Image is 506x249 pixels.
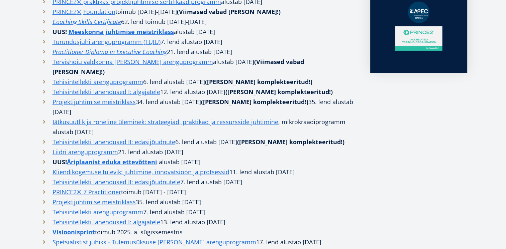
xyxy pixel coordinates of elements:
li: 62. lend toimub [DATE]-[DATE] [39,17,357,27]
li: 7. lend alustab [DATE] [39,207,357,217]
a: PRINCE2® 7 Practitioner [53,187,121,197]
em: Practitioner Diploma in Executive Coaching [53,48,167,56]
li: 6. lend alustab [DATE] [39,77,357,87]
a: Meeskonna juhtimise meistriklass [69,27,174,37]
a: Projektijuhtimise meistriklass [53,97,136,107]
strong: (Viimased vabad [PERSON_NAME]!) [177,8,281,16]
a: Coaching Skills Certificate [53,17,121,27]
li: alustab [DATE] [39,27,357,37]
li: toimub [DATE] - [DATE] [39,187,357,197]
strong: Meeskonna juhtimise meistriklass [69,28,174,36]
a: Äriplaanist eduka ettevõtteni [67,157,157,167]
a: ® [77,7,82,17]
a: Tehisintellekti lahendused II: edasijõudnutele [53,177,180,187]
a: Jätkusuutlik ja roheline üleminek: strateegiad, praktikad ja ressursside juhtimine [53,117,278,127]
li: toimub [DATE]-[DATE] [39,7,357,17]
a: Tehisintellekti arenguprogramm [53,77,143,87]
li: 6. lend alustab [DATE] [39,137,357,147]
li: 35. lend alustab [DATE] [39,197,357,207]
li: 17. lend alustab [DATE] [39,237,357,247]
li: . lend alustab [DATE] [39,47,357,57]
li: 21. lend alustab [DATE] [39,147,357,157]
a: Tervishoiu valdkonna [PERSON_NAME] arenguprogramm [53,57,213,67]
a: Practitioner Diploma in Executive Coaching [53,47,167,57]
li: 12. lend alustab [DATE] [39,87,357,97]
i: 21 [167,48,174,56]
strong: ([PERSON_NAME] komplekteeritud!) [225,88,333,96]
strong: ([PERSON_NAME] komplekteeritud!) [237,138,344,146]
li: 13. lend alustab [DATE] [39,217,357,227]
li: , mikrokraadiprogramm alustab [DATE] [39,117,357,137]
a: Visioonisprint [53,227,95,237]
a: Turundusjuhi arenguprogramm (TUJU) [53,37,161,47]
li: 7. lend alustab [DATE] [39,37,357,47]
a: Tehisintellekti lahendused I: algajatele [53,87,160,97]
strong: ([PERSON_NAME] komplekteeritud!) [205,78,312,86]
strong: ([PERSON_NAME] komplekteeritud!) [201,98,308,106]
li: alustab [DATE] [39,57,357,77]
a: PRINCE2 [53,7,77,17]
a: Spetsialistist juhiks - Tulemusüksuse [PERSON_NAME] arenguprogramm [53,237,256,247]
li: 34. lend alustab [DATE] 35. lend alustab [DATE] [39,97,357,117]
li: 11. lend alustab [DATE] [39,167,357,177]
a: Projektijuhtimise meistriklass [53,197,136,207]
li: alustab [DATE] [39,157,357,167]
li: toimub 2025. a. sügissemestris [39,227,357,237]
a: Tehisintellekti arenguprogramm [53,207,143,217]
a: Tehisintellekti lahendused II: edasijõudnute [53,137,175,147]
a: Tehisintellekti lahendused I: algajatele [53,217,160,227]
strong: UUS! [53,158,159,166]
a: Foundation [83,7,115,17]
strong: UUS! [53,28,67,36]
em: Coaching Skills Certificate [53,18,121,26]
li: 7. lend alustab [DATE] [39,177,357,187]
a: Liidri arenguprogramm [53,147,118,157]
a: Kliendikogemuse tulevik: juhtimine, innovatsioon ja protsessid [53,167,229,177]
